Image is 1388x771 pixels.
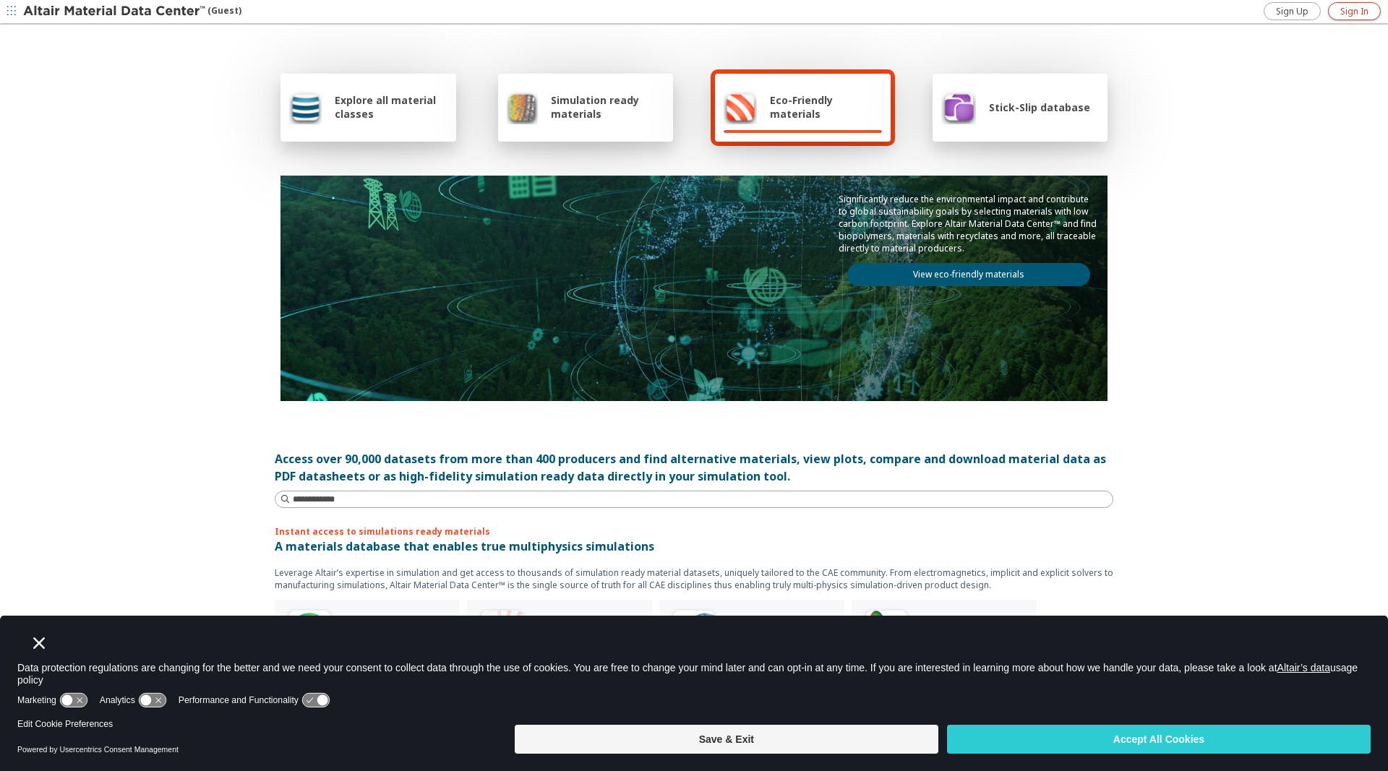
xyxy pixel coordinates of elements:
img: High Frequency Icon [280,606,338,663]
img: Structural Analyses Icon [665,606,723,663]
img: Low Frequency Icon [473,606,531,663]
img: Eco-Friendly materials [724,90,757,124]
div: (Guest) [23,4,241,19]
span: Sign Up [1276,6,1308,17]
span: Eco-Friendly materials [770,93,881,121]
a: Sign Up [1264,2,1321,20]
img: Crash Analyses Icon [857,606,915,663]
p: Leverage Altair’s expertise in simulation and get access to thousands of simulation ready materia... [275,567,1113,591]
span: Explore all material classes [335,93,447,121]
p: Significantly reduce the environmental impact and contribute to global sustainability goals by se... [839,193,1099,254]
a: Sign In [1328,2,1381,20]
span: Sign In [1340,6,1368,17]
p: Instant access to simulations ready materials [275,525,1113,538]
img: Simulation ready materials [507,90,538,124]
p: A materials database that enables true multiphysics simulations [275,538,1113,555]
img: Explore all material classes [289,90,322,124]
img: Altair Material Data Center [23,4,207,19]
div: Access over 90,000 datasets from more than 400 producers and find alternative materials, view plo... [275,450,1113,485]
span: Stick-Slip database [989,100,1090,114]
img: Stick-Slip database [941,90,976,124]
span: Simulation ready materials [551,93,664,121]
a: View eco-friendly materials [847,263,1090,286]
